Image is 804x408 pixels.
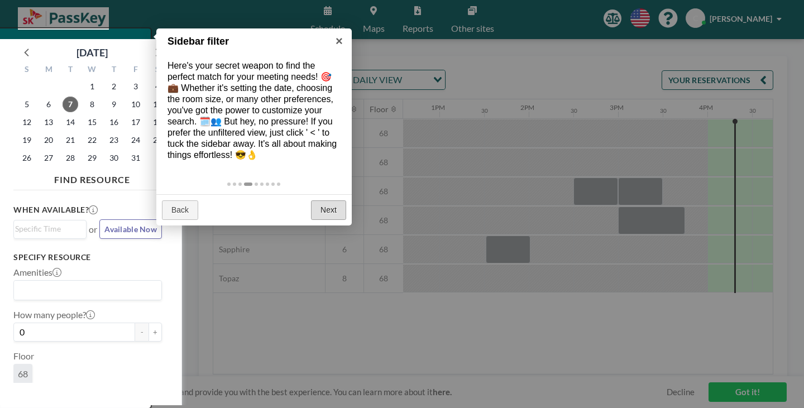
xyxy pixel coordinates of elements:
[311,200,346,220] a: Next
[167,34,323,49] h1: Sidebar filter
[149,323,162,342] button: +
[327,28,352,54] a: ×
[156,49,352,172] div: Here's your secret weapon to find the perfect match for your meeting needs! 🎯💼 Whether it's setti...
[162,200,198,220] a: Back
